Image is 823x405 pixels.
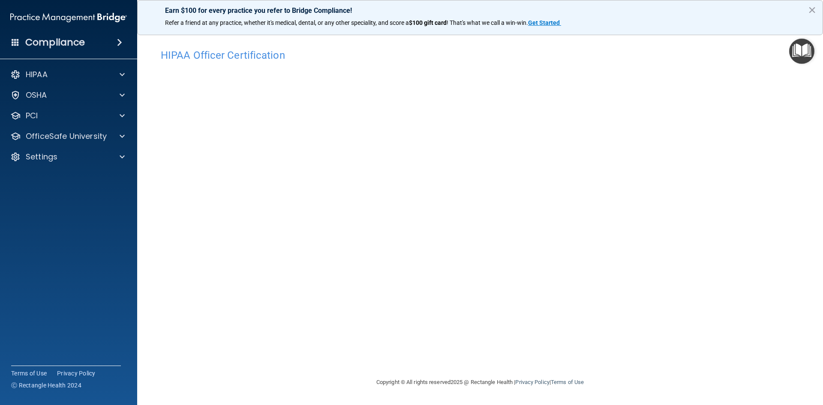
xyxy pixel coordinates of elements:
span: Refer a friend at any practice, whether it's medical, dental, or any other speciality, and score a [165,19,409,26]
span: ! That's what we call a win-win. [447,19,528,26]
a: OfficeSafe University [10,131,125,141]
a: Settings [10,152,125,162]
h4: Compliance [25,36,85,48]
a: Terms of Use [11,369,47,378]
a: Privacy Policy [515,379,549,385]
div: Copyright © All rights reserved 2025 @ Rectangle Health | | [324,369,637,396]
p: OfficeSafe University [26,131,107,141]
strong: Get Started [528,19,560,26]
p: Earn $100 for every practice you refer to Bridge Compliance! [165,6,795,15]
a: Privacy Policy [57,369,96,378]
a: OSHA [10,90,125,100]
img: PMB logo [10,9,127,26]
button: Open Resource Center [789,39,814,64]
strong: $100 gift card [409,19,447,26]
h4: HIPAA Officer Certification [161,50,799,61]
p: PCI [26,111,38,121]
iframe: hipaa-training [161,66,799,344]
a: Get Started [528,19,561,26]
a: PCI [10,111,125,121]
button: Close [808,3,816,17]
p: Settings [26,152,57,162]
a: Terms of Use [551,379,584,385]
p: HIPAA [26,69,48,80]
a: HIPAA [10,69,125,80]
span: Ⓒ Rectangle Health 2024 [11,381,81,390]
p: OSHA [26,90,47,100]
